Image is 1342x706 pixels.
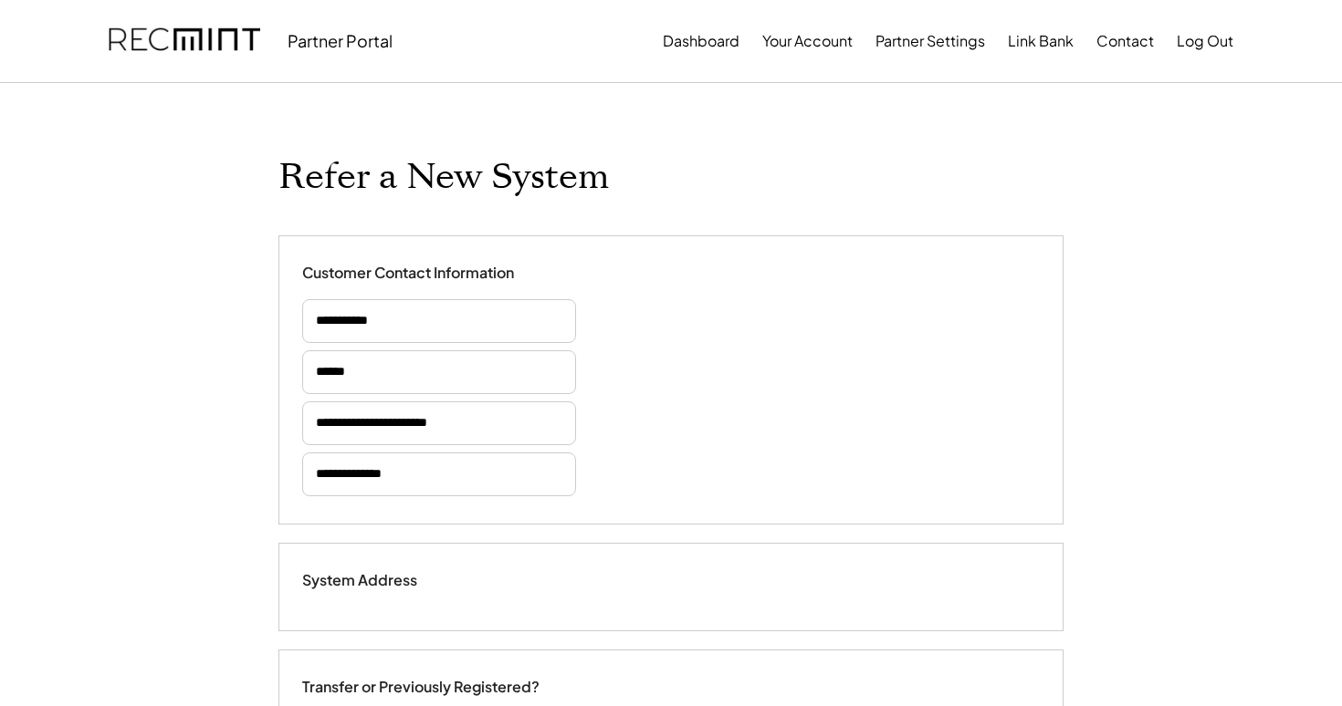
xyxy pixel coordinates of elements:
[762,23,853,59] button: Your Account
[288,30,393,51] div: Partner Portal
[302,264,514,283] div: Customer Contact Information
[109,10,260,72] img: recmint-logotype%403x.png
[1177,23,1233,59] button: Log Out
[1008,23,1074,59] button: Link Bank
[875,23,985,59] button: Partner Settings
[302,678,540,697] div: Transfer or Previously Registered?
[278,156,609,199] h1: Refer a New System
[1096,23,1154,59] button: Contact
[302,571,485,590] div: System Address
[663,23,739,59] button: Dashboard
